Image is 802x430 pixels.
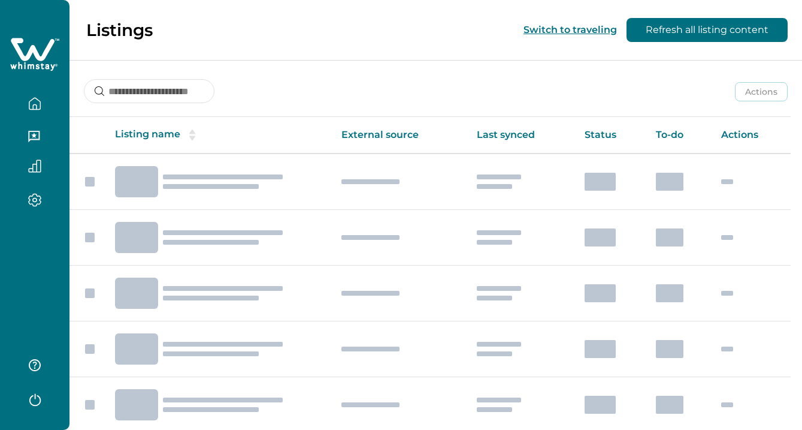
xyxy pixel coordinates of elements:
[180,129,204,141] button: sorting
[735,82,788,101] button: Actions
[86,20,153,40] p: Listings
[105,117,332,154] th: Listing name
[646,117,712,154] th: To-do
[712,117,791,154] th: Actions
[627,18,788,42] button: Refresh all listing content
[523,24,617,35] button: Switch to traveling
[467,117,576,154] th: Last synced
[575,117,646,154] th: Status
[332,117,467,154] th: External source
